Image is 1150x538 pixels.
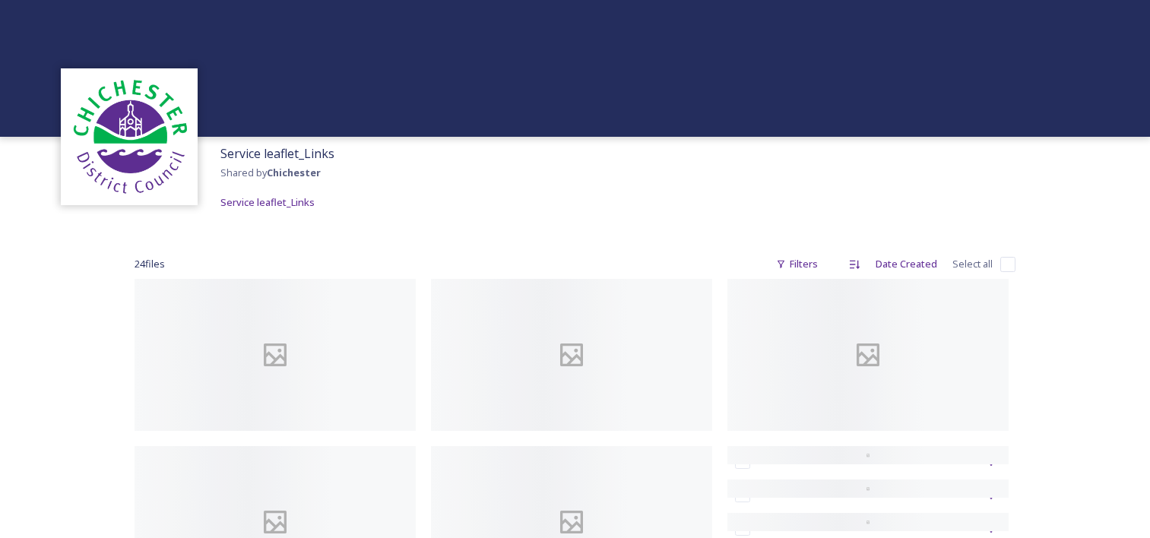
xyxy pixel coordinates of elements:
[267,166,321,179] strong: Chichester
[220,193,315,211] a: Service leaflet_Links
[952,257,993,271] span: Select all
[220,195,315,209] span: Service leaflet_Links
[220,145,334,162] span: Service leaflet_Links
[220,166,321,179] span: Shared by
[135,257,165,271] span: 24 file s
[68,76,190,198] img: Logo_of_Chichester_District_Council.png
[868,249,945,279] div: Date Created
[768,249,825,279] div: Filters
